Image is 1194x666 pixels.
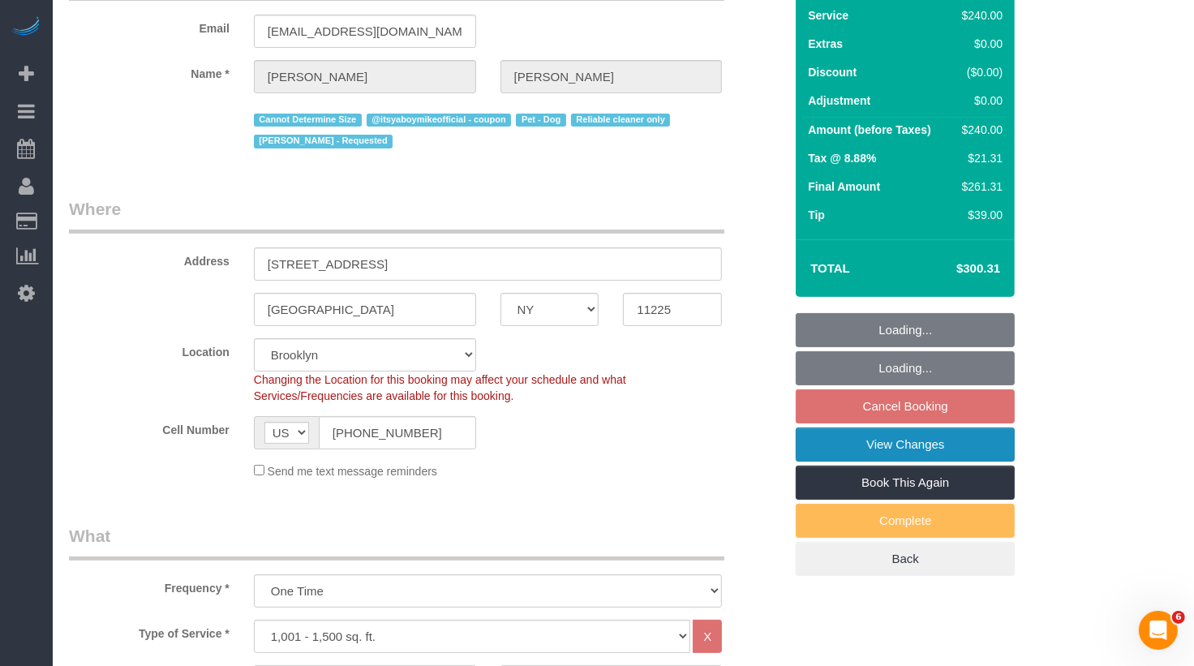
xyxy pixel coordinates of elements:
[57,247,242,269] label: Address
[956,36,1003,52] div: $0.00
[956,178,1003,195] div: $261.31
[956,92,1003,109] div: $0.00
[57,620,242,642] label: Type of Service *
[623,293,722,326] input: Zip Code
[57,416,242,438] label: Cell Number
[796,466,1015,500] a: Book This Again
[808,36,843,52] label: Extras
[808,178,880,195] label: Final Amount
[268,465,437,478] span: Send me text message reminders
[808,92,870,109] label: Adjustment
[808,7,848,24] label: Service
[1139,611,1178,650] iframe: Intercom live chat
[57,15,242,37] label: Email
[571,114,671,127] span: Reliable cleaner only
[516,114,565,127] span: Pet - Dog
[254,60,476,93] input: First Name
[956,122,1003,138] div: $240.00
[254,114,362,127] span: Cannot Determine Size
[69,524,724,561] legend: What
[956,207,1003,223] div: $39.00
[319,416,476,449] input: Cell Number
[808,122,930,138] label: Amount (before Taxes)
[808,150,876,166] label: Tax @ 8.88%
[367,114,512,127] span: @itsyaboymikeofficial - coupon
[808,207,825,223] label: Tip
[796,542,1015,576] a: Back
[254,135,393,148] span: [PERSON_NAME] - Requested
[956,64,1003,80] div: ($0.00)
[956,7,1003,24] div: $240.00
[808,64,857,80] label: Discount
[57,574,242,596] label: Frequency *
[57,60,242,82] label: Name *
[796,428,1015,462] a: View Changes
[254,373,626,402] span: Changing the Location for this booking may affect your schedule and what Services/Frequencies are...
[956,150,1003,166] div: $21.31
[500,60,723,93] input: Last Name
[57,338,242,360] label: Location
[1172,611,1185,624] span: 6
[10,16,42,39] img: Automaid Logo
[69,197,724,234] legend: Where
[908,262,1000,276] h4: $300.31
[810,261,850,275] strong: Total
[254,15,476,48] input: Email
[254,293,476,326] input: City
